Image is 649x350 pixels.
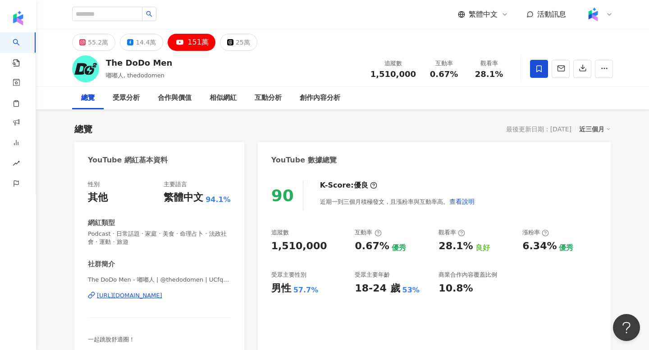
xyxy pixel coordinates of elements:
[136,36,156,49] div: 14.4萬
[236,36,250,49] div: 25萬
[88,260,115,269] div: 社群簡介
[449,198,475,205] span: 查看說明
[164,180,187,188] div: 主要語言
[146,11,152,17] span: search
[88,230,231,246] span: Podcast · 日常話題 · 家庭 · 美食 · 命理占卜 · 法政社會 · 運動 · 旅遊
[585,6,602,23] img: Kolr%20app%20icon%20%281%29.png
[206,195,231,205] span: 94.1%
[255,93,282,103] div: 互動分析
[355,271,390,279] div: 受眾主要年齡
[355,239,389,253] div: 0.67%
[88,292,231,300] a: [URL][DOMAIN_NAME]
[271,271,306,279] div: 受眾主要性別
[271,155,337,165] div: YouTube 數據總覽
[449,193,475,211] button: 查看說明
[88,191,108,205] div: 其他
[74,123,92,135] div: 總覽
[579,123,611,135] div: 近三個月
[210,93,237,103] div: 相似網紅
[164,191,203,205] div: 繁體中文
[220,34,257,51] button: 25萬
[88,276,231,284] span: The DoDo Men - 嘟嘟人 | @thedodomen | UCfq75-6J5seC82CmtLSFxXw
[439,239,473,253] div: 28.1%
[271,229,289,237] div: 追蹤數
[475,70,503,79] span: 28.1%
[72,34,115,51] button: 55.2萬
[300,93,340,103] div: 創作內容分析
[72,55,99,82] img: KOL Avatar
[106,72,165,79] span: 嘟嘟人, thedodomen
[81,93,95,103] div: 總覽
[439,282,473,296] div: 10.8%
[88,155,168,165] div: YouTube 網紅基本資料
[11,11,25,25] img: logo icon
[320,180,377,190] div: K-Score :
[522,239,557,253] div: 6.34%
[88,36,108,49] div: 55.2萬
[120,34,163,51] button: 14.4萬
[439,271,497,279] div: 商業合作內容覆蓋比例
[402,285,420,295] div: 53%
[187,36,209,49] div: 151萬
[472,59,506,68] div: 觀看率
[168,34,215,51] button: 151萬
[88,180,100,188] div: 性別
[354,180,368,190] div: 優良
[469,9,498,19] span: 繁體中文
[392,243,406,253] div: 優秀
[271,239,327,253] div: 1,510,000
[97,292,162,300] div: [URL][DOMAIN_NAME]
[355,229,381,237] div: 互動率
[106,57,172,68] div: The DoDo Men
[13,32,31,67] a: search
[271,282,291,296] div: 男性
[113,93,140,103] div: 受眾分析
[475,243,490,253] div: 良好
[430,70,458,79] span: 0.67%
[613,314,640,341] iframe: Help Scout Beacon - Open
[88,218,115,228] div: 網紅類型
[506,126,571,133] div: 最後更新日期：[DATE]
[355,282,400,296] div: 18-24 歲
[559,243,573,253] div: 優秀
[427,59,461,68] div: 互動率
[13,154,20,175] span: rise
[370,59,416,68] div: 追蹤數
[293,285,319,295] div: 57.7%
[522,229,549,237] div: 漲粉率
[439,229,465,237] div: 觀看率
[320,193,475,211] div: 近期一到三個月積極發文，且漲粉率與互動率高。
[158,93,192,103] div: 合作與價值
[271,186,294,205] div: 90
[537,10,566,18] span: 活動訊息
[370,69,416,79] span: 1,510,000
